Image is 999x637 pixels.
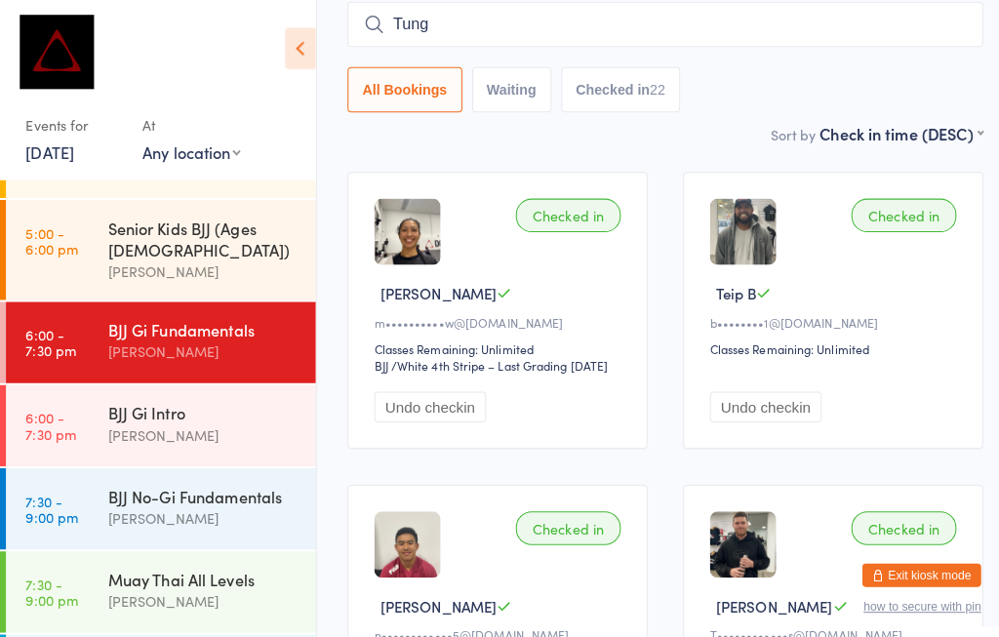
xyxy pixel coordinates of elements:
[699,336,948,352] div: Classes Remaining: Unlimited
[808,121,969,142] div: Check in time (DESC)
[106,581,295,604] div: [PERSON_NAME]
[369,504,434,570] img: image1645092820.png
[25,568,77,599] time: 7:30 - 9:00 pm
[6,298,311,378] a: 6:00 -7:30 pmBJJ Gi Fundamentals[PERSON_NAME]
[839,196,942,229] div: Checked in
[759,123,804,142] label: Sort by
[699,617,948,634] div: T••••••••••••s@[DOMAIN_NAME]
[375,279,490,299] span: [PERSON_NAME]
[25,221,77,253] time: 5:00 - 6:00 pm
[369,352,382,369] div: BJJ
[508,504,612,537] div: Checked in
[699,309,948,326] div: b••••••••1@[DOMAIN_NAME]
[25,322,75,353] time: 6:00 - 7:30 pm
[106,560,295,581] div: Muay Thai All Levels
[25,107,121,139] div: Events for
[20,15,93,88] img: Dominance MMA Thomastown
[705,279,745,299] span: Teip B
[508,196,612,229] div: Checked in
[6,379,311,459] a: 6:00 -7:30 pmBJJ Gi Intro[PERSON_NAME]
[839,504,942,537] div: Checked in
[106,418,295,440] div: [PERSON_NAME]
[369,309,618,326] div: m••••••••••w@[DOMAIN_NAME]
[369,617,618,634] div: n••••••••••••5@[DOMAIN_NAME]
[106,478,295,499] div: BJJ No-Gi Fundamentals
[106,396,295,418] div: BJJ Gi Intro
[25,486,77,517] time: 7:30 - 9:00 pm
[106,257,295,279] div: [PERSON_NAME]
[851,591,967,605] button: how to secure with pin
[699,196,765,261] img: image1657069639.png
[6,543,311,623] a: 7:30 -9:00 pmMuay Thai All Levels[PERSON_NAME]
[369,336,618,352] div: Classes Remaining: Unlimited
[705,587,820,608] span: [PERSON_NAME]
[385,352,599,369] span: / White 4th Stripe – Last Grading [DATE]
[369,386,479,417] button: Undo checkin
[342,66,456,111] button: All Bookings
[106,214,295,257] div: Senior Kids BJJ (Ages [DEMOGRAPHIC_DATA])
[375,587,490,608] span: [PERSON_NAME]
[6,197,311,296] a: 5:00 -6:00 pmSenior Kids BJJ (Ages [DEMOGRAPHIC_DATA])[PERSON_NAME]
[640,81,656,97] div: 22
[369,196,434,261] img: image1649928625.png
[342,2,969,47] input: Search
[25,139,73,161] a: [DATE]
[106,336,295,358] div: [PERSON_NAME]
[699,504,765,570] img: image1656579145.png
[25,404,75,435] time: 6:00 - 7:30 pm
[850,555,967,578] button: Exit kiosk mode
[106,499,295,522] div: [PERSON_NAME]
[140,107,237,139] div: At
[465,66,543,111] button: Waiting
[553,66,670,111] button: Checked in22
[699,386,810,417] button: Undo checkin
[140,139,237,161] div: Any location
[106,314,295,336] div: BJJ Gi Fundamentals
[6,461,311,541] a: 7:30 -9:00 pmBJJ No-Gi Fundamentals[PERSON_NAME]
